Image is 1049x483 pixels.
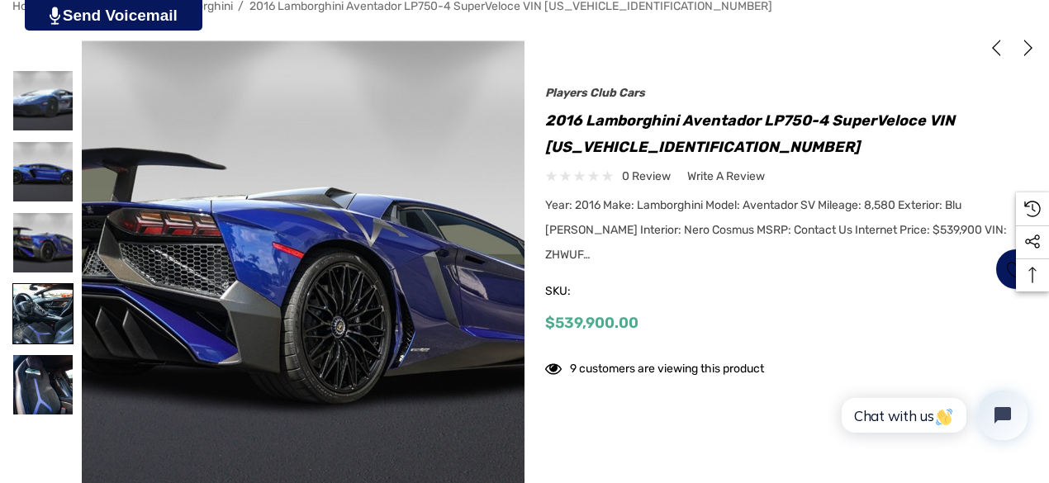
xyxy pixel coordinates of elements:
[545,353,764,379] div: 9 customers are viewing this product
[1016,267,1049,283] svg: Top
[13,284,73,343] img: For Sale: 2016 Lamborghini Aventador LP750-4 SuperVeloce VIN ZHWUF3ZD9GLA04400
[1007,260,1026,279] svg: Wish List
[545,280,628,303] span: SKU:
[988,40,1011,56] a: Previous
[13,355,73,414] img: For Sale: 2016 Lamborghini Aventador LP750-4 SuperVeloce VIN ZHWUF3ZD9GLA04400
[1013,40,1037,56] a: Next
[545,314,638,332] span: $539,900.00
[545,86,645,100] a: Players Club Cars
[824,376,1042,454] iframe: Tidio Chat
[13,71,73,130] img: For Sale: 2016 Lamborghini Aventador LP750-4 SuperVeloce VIN ZHWUF3ZD9GLA04400
[622,166,671,187] span: 0 review
[545,198,1007,262] span: Year: 2016 Make: Lamborghini Model: Aventador SV Mileage: 8,580 Exterior: Blu [PERSON_NAME] Inter...
[1024,201,1041,217] svg: Recently Viewed
[13,142,73,201] img: For Sale: 2016 Lamborghini Aventador LP750-4 SuperVeloce VIN ZHWUF3ZD9GLA04400
[687,166,765,187] a: Write a Review
[1024,234,1041,250] svg: Social Media
[687,169,765,184] span: Write a Review
[545,107,1037,160] h1: 2016 Lamborghini Aventador LP750-4 SuperVeloce VIN [US_VEHICLE_IDENTIFICATION_NUMBER]
[995,249,1037,290] a: Wish List
[13,213,73,272] img: For Sale: 2016 Lamborghini Aventador LP750-4 SuperVeloce VIN ZHWUF3ZD9GLA04400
